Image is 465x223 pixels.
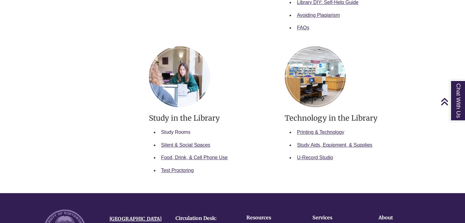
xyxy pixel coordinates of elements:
h4: Resources [246,215,293,221]
a: [GEOGRAPHIC_DATA] [109,216,162,222]
a: Study Aids, Equipment, & Supplies [297,142,372,148]
a: Study Rooms [161,130,190,135]
a: U-Record Studio [297,155,333,160]
h4: Services [312,215,360,221]
a: Test Proctoring [161,168,194,173]
a: Silent & Social Spaces [161,142,210,148]
h3: Study in the Library [149,113,276,123]
a: Back to Top [441,97,463,106]
a: Avoiding Plagiarism [297,13,340,18]
h4: Circulation Desk: [175,216,232,221]
h3: Technology in the Library [285,113,411,123]
h4: About [378,215,426,221]
a: Food, Drink, & Cell Phone Use [161,155,228,160]
a: FAQs [297,25,309,30]
a: Printing & Technology [297,130,344,135]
